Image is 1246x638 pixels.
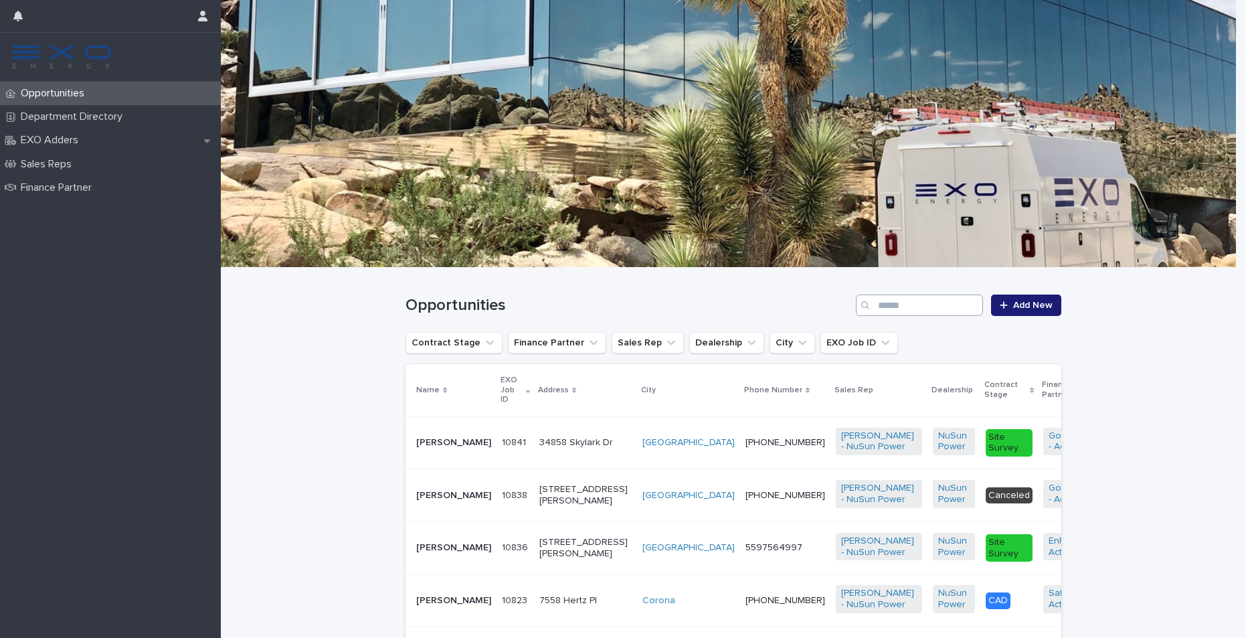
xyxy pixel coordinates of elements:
[834,383,873,398] p: Sales Rep
[406,522,1211,574] tr: [PERSON_NAME]1083610836 [STREET_ADDRESS][PERSON_NAME][GEOGRAPHIC_DATA] 5597564997[PERSON_NAME] - ...
[931,383,973,398] p: Dealership
[15,110,133,123] p: Department Directory
[11,44,112,70] img: FKS5r6ZBThi8E5hshIGi
[15,158,82,171] p: Sales Reps
[642,437,735,449] a: [GEOGRAPHIC_DATA]
[841,588,917,611] a: [PERSON_NAME] - NuSun Power
[1049,430,1094,453] a: Goodleap - Active
[938,483,970,505] a: NuSun Power
[502,487,530,501] p: 10838
[539,537,632,560] p: [STREET_ADDRESS][PERSON_NAME]
[502,540,531,554] p: 10836
[1049,483,1094,505] a: Goodleap - Active
[689,332,764,353] button: Dealership
[502,434,529,449] p: 10841
[984,378,1027,402] p: Contract Stage
[539,595,632,607] p: 7558 Hertz Pl
[416,490,491,501] p: [PERSON_NAME]
[986,592,1010,609] div: CAD
[641,383,656,398] p: City
[1013,301,1053,310] span: Add New
[986,429,1033,457] div: Site Survey
[406,332,503,353] button: Contract Stage
[15,134,89,147] p: EXO Adders
[991,295,1061,316] a: Add New
[1042,378,1101,402] p: Finance Partner
[416,542,491,554] p: [PERSON_NAME]
[642,490,735,501] a: [GEOGRAPHIC_DATA]
[938,536,970,558] a: NuSun Power
[416,437,491,449] p: [PERSON_NAME]
[745,543,802,552] a: 5597564997
[745,491,825,500] a: [PHONE_NUMBER]
[642,595,675,607] a: Corona
[502,592,530,607] p: 10823
[15,87,95,100] p: Opportunities
[770,332,815,353] button: City
[745,438,825,447] a: [PHONE_NUMBER]
[406,296,851,315] h1: Opportunities
[856,295,983,316] input: Search
[1049,588,1094,611] a: Salal - Active
[820,332,898,353] button: EXO Job ID
[1049,536,1094,558] a: EnFin - Active
[508,332,606,353] button: Finance Partner
[612,332,684,353] button: Sales Rep
[744,383,802,398] p: Phone Number
[938,430,970,453] a: NuSun Power
[841,483,917,505] a: [PERSON_NAME] - NuSun Power
[406,416,1211,469] tr: [PERSON_NAME]1084110841 34858 Skylark Dr[GEOGRAPHIC_DATA] [PHONE_NUMBER][PERSON_NAME] - NuSun Pow...
[538,383,569,398] p: Address
[986,487,1033,504] div: Canceled
[416,595,491,607] p: [PERSON_NAME]
[539,484,632,507] p: [STREET_ADDRESS][PERSON_NAME]
[501,373,523,407] p: EXO Job ID
[642,542,735,554] a: [GEOGRAPHIC_DATA]
[15,181,102,194] p: Finance Partner
[745,596,825,605] a: [PHONE_NUMBER]
[416,383,440,398] p: Name
[986,534,1033,562] div: Site Survey
[841,430,917,453] a: [PERSON_NAME] - NuSun Power
[539,437,632,449] p: 34858 Skylark Dr
[406,574,1211,627] tr: [PERSON_NAME]1082310823 7558 Hertz PlCorona [PHONE_NUMBER][PERSON_NAME] - NuSun Power NuSun Power...
[938,588,970,611] a: NuSun Power
[841,536,917,558] a: [PERSON_NAME] - NuSun Power
[406,469,1211,522] tr: [PERSON_NAME]1083810838 [STREET_ADDRESS][PERSON_NAME][GEOGRAPHIC_DATA] [PHONE_NUMBER][PERSON_NAME...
